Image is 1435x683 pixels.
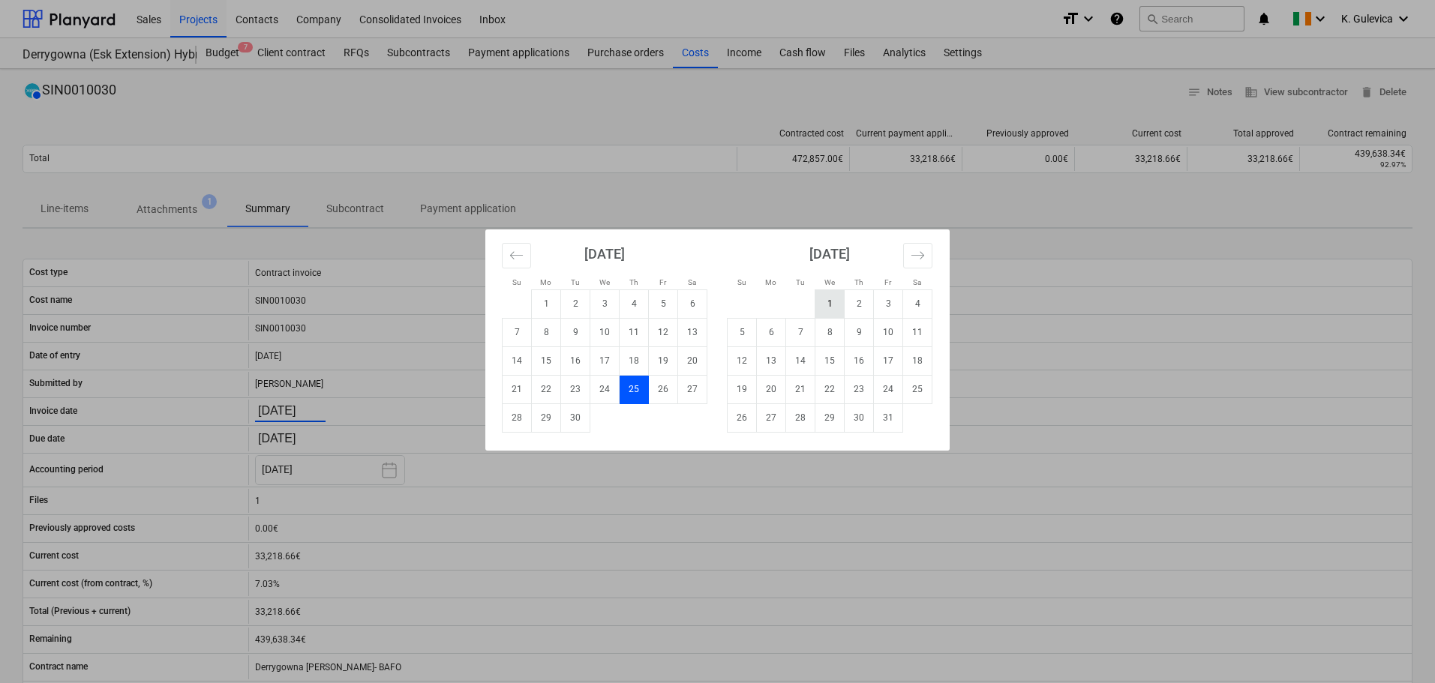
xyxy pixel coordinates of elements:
[815,318,845,346] td: Wednesday, October 8, 2025
[678,375,707,403] td: Saturday, September 27, 2025
[649,346,678,375] td: Friday, September 19, 2025
[815,289,845,318] td: Wednesday, October 1, 2025
[845,318,874,346] td: Thursday, October 9, 2025
[590,318,620,346] td: Wednesday, September 10, 2025
[874,318,903,346] td: Friday, October 10, 2025
[728,346,757,375] td: Sunday, October 12, 2025
[485,229,950,451] div: Calendar
[845,289,874,318] td: Thursday, October 2, 2025
[765,278,776,286] small: Mo
[584,246,625,262] strong: [DATE]
[561,318,590,346] td: Tuesday, September 9, 2025
[874,375,903,403] td: Friday, October 24, 2025
[874,289,903,318] td: Friday, October 3, 2025
[786,346,815,375] td: Tuesday, October 14, 2025
[649,375,678,403] td: Friday, September 26, 2025
[599,278,610,286] small: We
[561,346,590,375] td: Tuesday, September 16, 2025
[884,278,891,286] small: Fr
[649,289,678,318] td: Friday, September 5, 2025
[757,403,786,432] td: Monday, October 27, 2025
[845,346,874,375] td: Thursday, October 16, 2025
[532,289,561,318] td: Monday, September 1, 2025
[540,278,551,286] small: Mo
[786,318,815,346] td: Tuesday, October 7, 2025
[620,289,649,318] td: Thursday, September 4, 2025
[659,278,666,286] small: Fr
[503,403,532,432] td: Sunday, September 28, 2025
[903,318,932,346] td: Saturday, October 11, 2025
[1360,611,1435,683] iframe: Chat Widget
[815,403,845,432] td: Wednesday, October 29, 2025
[561,289,590,318] td: Tuesday, September 2, 2025
[728,403,757,432] td: Sunday, October 26, 2025
[678,346,707,375] td: Saturday, September 20, 2025
[809,246,850,262] strong: [DATE]
[561,403,590,432] td: Tuesday, September 30, 2025
[874,346,903,375] td: Friday, October 17, 2025
[532,375,561,403] td: Monday, September 22, 2025
[590,289,620,318] td: Wednesday, September 3, 2025
[678,289,707,318] td: Saturday, September 6, 2025
[757,346,786,375] td: Monday, October 13, 2025
[913,278,921,286] small: Sa
[815,346,845,375] td: Wednesday, October 15, 2025
[737,278,746,286] small: Su
[845,375,874,403] td: Thursday, October 23, 2025
[532,318,561,346] td: Monday, September 8, 2025
[678,318,707,346] td: Saturday, September 13, 2025
[590,346,620,375] td: Wednesday, September 17, 2025
[649,318,678,346] td: Friday, September 12, 2025
[845,403,874,432] td: Thursday, October 30, 2025
[620,346,649,375] td: Thursday, September 18, 2025
[532,346,561,375] td: Monday, September 15, 2025
[903,375,932,403] td: Saturday, October 25, 2025
[571,278,580,286] small: Tu
[629,278,638,286] small: Th
[503,375,532,403] td: Sunday, September 21, 2025
[728,318,757,346] td: Sunday, October 5, 2025
[532,403,561,432] td: Monday, September 29, 2025
[824,278,835,286] small: We
[757,318,786,346] td: Monday, October 6, 2025
[502,243,531,268] button: Move backward to switch to the previous month.
[874,403,903,432] td: Friday, October 31, 2025
[903,243,932,268] button: Move forward to switch to the next month.
[503,346,532,375] td: Sunday, September 14, 2025
[688,278,696,286] small: Sa
[854,278,863,286] small: Th
[757,375,786,403] td: Monday, October 20, 2025
[512,278,521,286] small: Su
[620,318,649,346] td: Thursday, September 11, 2025
[815,375,845,403] td: Wednesday, October 22, 2025
[903,346,932,375] td: Saturday, October 18, 2025
[561,375,590,403] td: Tuesday, September 23, 2025
[786,375,815,403] td: Tuesday, October 21, 2025
[796,278,805,286] small: Tu
[590,375,620,403] td: Wednesday, September 24, 2025
[620,375,649,403] td: Selected. Thursday, September 25, 2025
[786,403,815,432] td: Tuesday, October 28, 2025
[903,289,932,318] td: Saturday, October 4, 2025
[728,375,757,403] td: Sunday, October 19, 2025
[503,318,532,346] td: Sunday, September 7, 2025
